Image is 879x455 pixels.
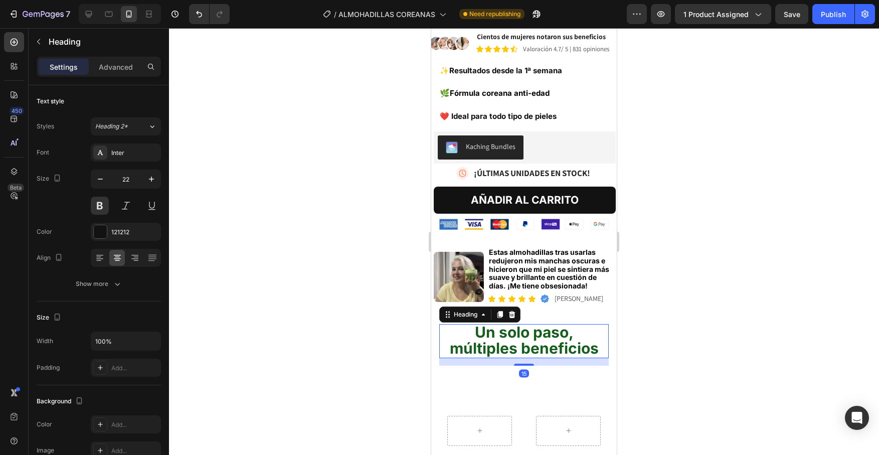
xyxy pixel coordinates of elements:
[469,10,520,19] span: Need republishing
[92,15,178,27] p: Valoración 4.7/ 5 | 831 opiniones
[19,295,167,329] span: Un solo paso, múltiples beneficios
[50,62,78,72] p: Settings
[9,83,125,93] strong: ❤️ Ideal para todo tipo de pieles
[9,38,18,47] strong: ✨
[37,251,65,265] div: Align
[37,337,53,346] div: Width
[91,332,160,350] input: Auto
[775,4,808,24] button: Save
[10,107,24,115] div: 450
[123,264,172,277] p: [PERSON_NAME]
[37,172,63,186] div: Size
[845,406,869,430] div: Open Intercom Messenger
[431,28,617,455] iframe: Design area
[4,4,75,24] button: 7
[37,420,52,429] div: Color
[784,10,800,19] span: Save
[25,139,38,151] img: gempages_498295860161938568-efec54e0-07d8-4972-ad93-46341da04dda.svg
[37,148,49,157] div: Font
[111,148,158,158] div: Inter
[9,60,19,70] span: 🌿
[37,227,52,236] div: Color
[57,219,184,264] div: Rich Text Editor. Editing area: main
[3,224,53,274] img: gempages_498295860161938568-13a6e6bf-2346-497d-9d16-6dfeea891fd6.jpg
[76,279,122,289] div: Show more
[37,446,54,455] div: Image
[49,36,157,48] p: Heading
[37,275,161,293] button: Show more
[99,62,133,72] p: Advanced
[111,228,158,237] div: 121212
[812,4,854,24] button: Publish
[8,184,24,192] div: Beta
[37,97,64,106] div: Text style
[338,9,435,20] span: ALMOHADILLAS COREANAS
[3,186,185,206] img: gempages_498295860161938568-ca4b63d7-bc12-4c45-9590-d2402ef3c88e.jpg
[334,9,336,20] span: /
[111,420,158,429] div: Add...
[3,159,185,186] button: AÑADIR AL CARRITO
[675,4,771,24] button: 1 product assigned
[19,60,118,70] strong: Fórmula coreana anti-edad
[43,139,159,150] strong: ¡ÚLTIMAS UNIDADES EN STOCK!
[58,220,178,262] span: Estas almohadillas tras usarlas redujeron mis manchas oscuras e hicieron que mi piel se sintiera ...
[35,113,84,124] div: Kaching Bundles
[37,122,54,131] div: Styles
[683,9,749,20] span: 1 product assigned
[37,311,63,325] div: Size
[821,9,846,20] div: Publish
[37,363,60,372] div: Padding
[91,117,161,135] button: Heading 2*
[7,107,92,131] button: Kaching Bundles
[15,113,27,125] img: KachingBundles.png
[189,4,230,24] div: Undo/Redo
[46,4,174,13] strong: Cientos de mujeres notaron sus beneficios
[8,296,178,330] h2: Rich Text Editor. Editing area: main
[37,395,85,408] div: Background
[111,364,158,373] div: Add...
[40,163,147,182] div: AÑADIR AL CARRITO
[18,38,131,47] strong: Resultados desde la 1ª semana
[66,8,70,20] p: 7
[88,342,98,350] div: 15
[95,122,128,131] span: Heading 2*
[21,282,48,291] div: Heading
